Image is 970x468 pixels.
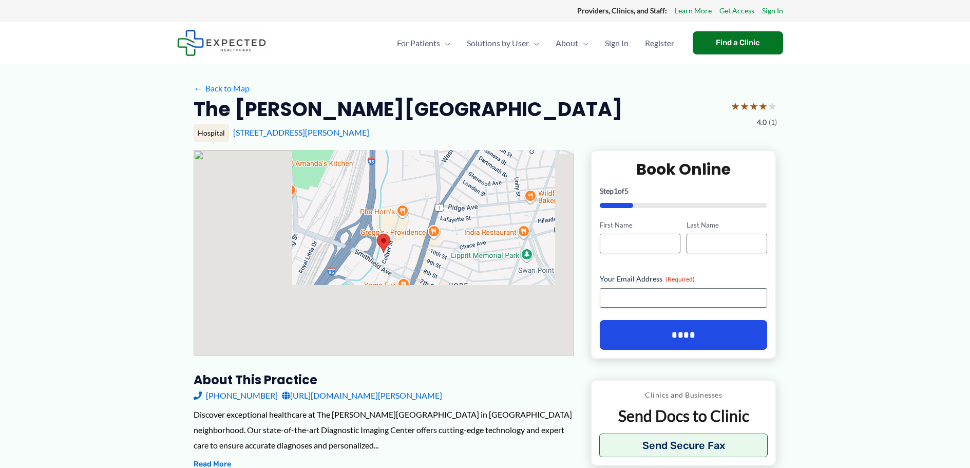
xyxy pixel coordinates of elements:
span: 1 [614,186,618,195]
a: Register [637,25,682,61]
span: (1) [769,116,777,129]
a: AboutMenu Toggle [547,25,597,61]
a: [PHONE_NUMBER] [194,388,278,403]
span: ★ [740,97,749,116]
span: Menu Toggle [529,25,539,61]
a: Solutions by UserMenu Toggle [459,25,547,61]
label: First Name [600,220,680,230]
a: Sign In [597,25,637,61]
a: Sign In [762,4,783,17]
h3: About this practice [194,372,574,388]
a: Find a Clinic [693,31,783,54]
button: Send Secure Fax [599,434,768,457]
span: (Required) [665,275,695,283]
span: ★ [768,97,777,116]
p: Send Docs to Clinic [599,406,768,426]
span: Solutions by User [467,25,529,61]
span: Menu Toggle [440,25,450,61]
a: ←Back to Map [194,81,250,96]
p: Step of [600,188,768,195]
a: Get Access [719,4,754,17]
span: For Patients [397,25,440,61]
a: Learn More [675,4,712,17]
label: Last Name [687,220,767,230]
span: ← [194,83,203,93]
span: ★ [731,97,740,116]
span: About [556,25,578,61]
span: 5 [624,186,629,195]
div: Hospital [194,124,229,142]
span: ★ [758,97,768,116]
span: Sign In [605,25,629,61]
div: Discover exceptional healthcare at The [PERSON_NAME][GEOGRAPHIC_DATA] in [GEOGRAPHIC_DATA] neighb... [194,407,574,453]
a: [URL][DOMAIN_NAME][PERSON_NAME] [282,388,442,403]
nav: Primary Site Navigation [389,25,682,61]
strong: Providers, Clinics, and Staff: [577,6,667,15]
label: Your Email Address [600,274,768,284]
p: Clinics and Businesses [599,388,768,402]
a: [STREET_ADDRESS][PERSON_NAME] [233,127,369,137]
h2: Book Online [600,159,768,179]
a: For PatientsMenu Toggle [389,25,459,61]
span: Register [645,25,674,61]
img: Expected Healthcare Logo - side, dark font, small [177,30,266,56]
span: 4.0 [757,116,767,129]
span: ★ [749,97,758,116]
span: Menu Toggle [578,25,588,61]
h2: The [PERSON_NAME][GEOGRAPHIC_DATA] [194,97,622,122]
